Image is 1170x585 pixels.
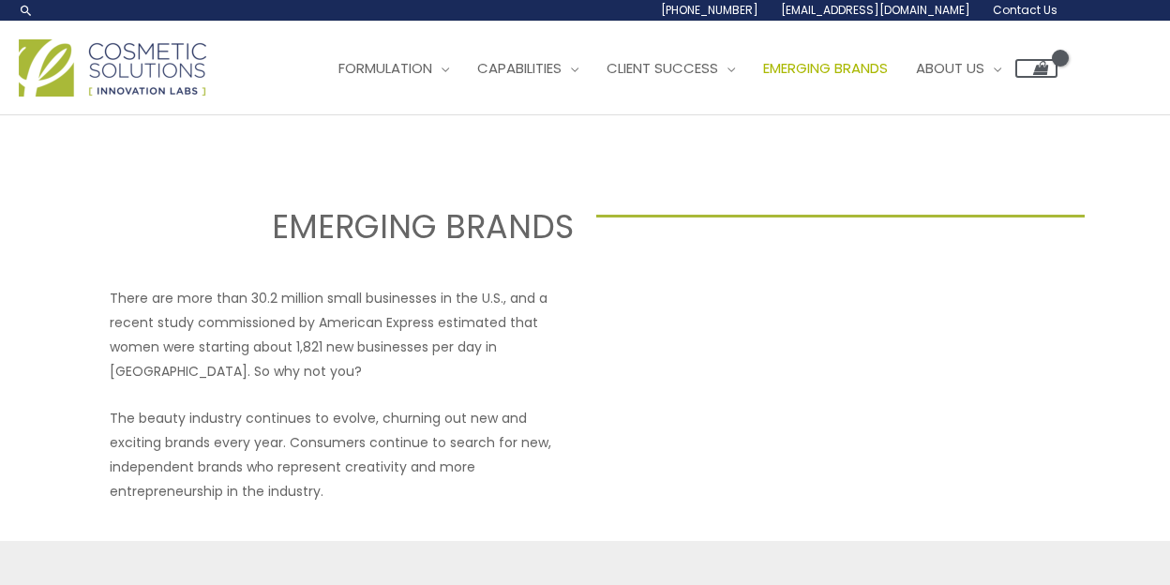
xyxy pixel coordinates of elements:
nav: Site Navigation [310,40,1057,97]
span: [EMAIL_ADDRESS][DOMAIN_NAME] [781,2,970,18]
a: View Shopping Cart, empty [1015,59,1057,78]
a: About Us [902,40,1015,97]
a: Search icon link [19,3,34,18]
span: Contact Us [993,2,1057,18]
img: Cosmetic Solutions Logo [19,39,206,97]
a: Formulation [324,40,463,97]
span: [PHONE_NUMBER] [661,2,758,18]
a: Emerging Brands [749,40,902,97]
p: There are more than 30.2 million small businesses in the U.S., and a recent study commissioned by... [110,286,574,383]
span: Emerging Brands [763,58,888,78]
p: The beauty industry continues to evolve, churning out new and exciting brands every year. Consume... [110,406,574,503]
span: About Us [916,58,984,78]
span: Capabilities [477,58,562,78]
span: Formulation [338,58,432,78]
h2: EMERGING BRANDS [85,205,574,248]
a: Client Success [592,40,749,97]
a: Capabilities [463,40,592,97]
span: Client Success [607,58,718,78]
